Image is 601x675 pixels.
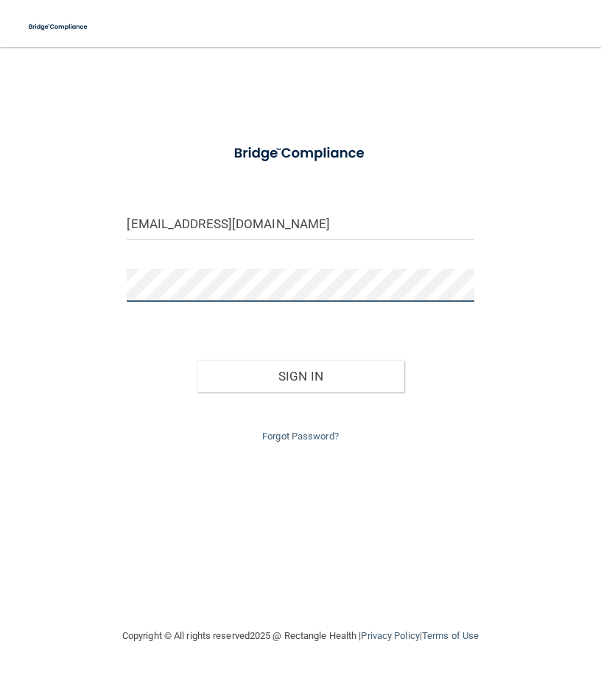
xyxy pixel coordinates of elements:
[22,12,95,42] img: bridge_compliance_login_screen.278c3ca4.svg
[262,431,339,442] a: Forgot Password?
[346,570,583,629] iframe: Drift Widget Chat Controller
[127,207,474,240] input: Email
[32,612,569,660] div: Copyright © All rights reserved 2025 @ Rectangle Health | |
[219,135,382,172] img: bridge_compliance_login_screen.278c3ca4.svg
[422,630,479,641] a: Terms of Use
[197,360,405,392] button: Sign In
[361,630,419,641] a: Privacy Policy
